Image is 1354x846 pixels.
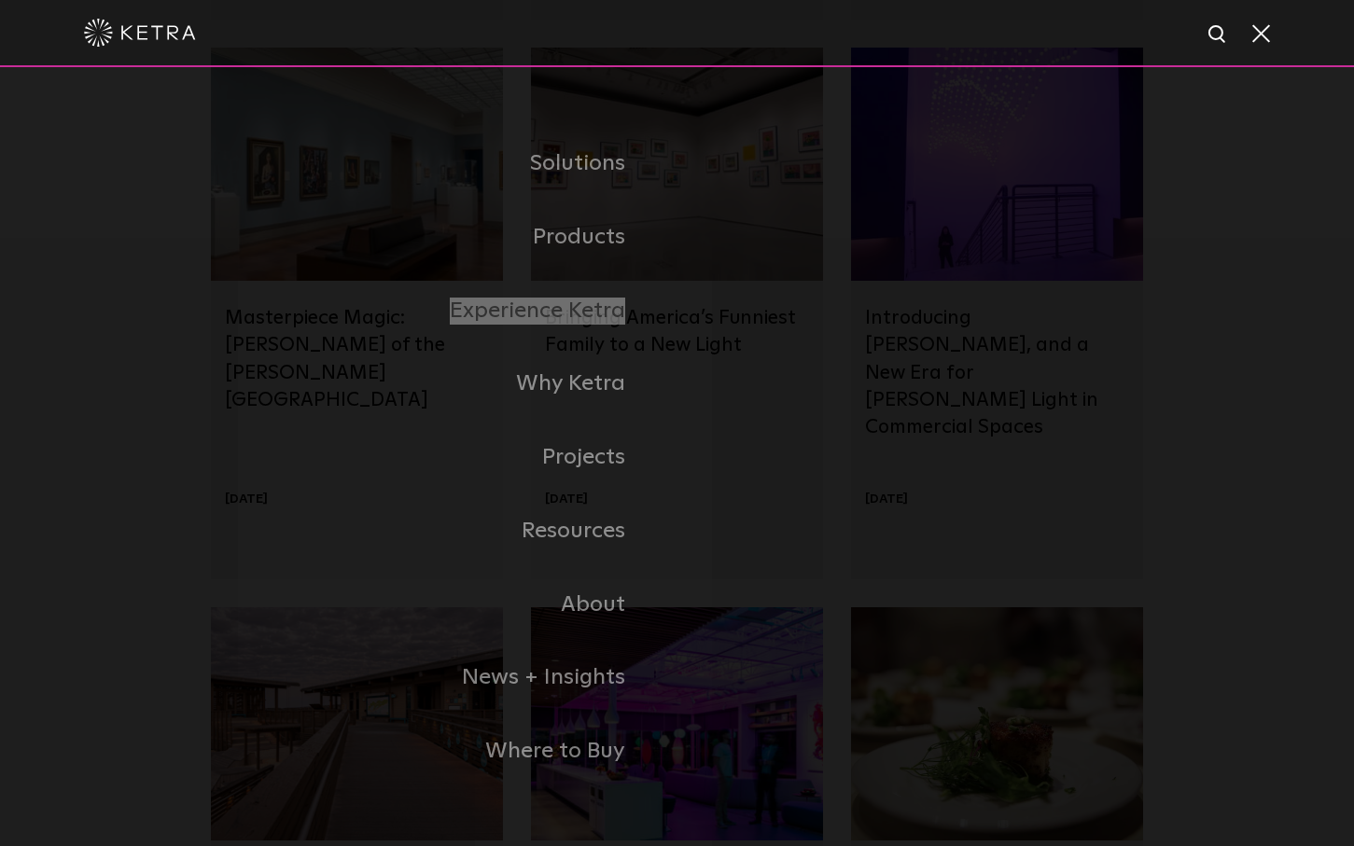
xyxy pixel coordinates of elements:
a: Experience Ketra [52,274,677,348]
img: ketra-logo-2019-white [84,19,196,47]
div: Navigation Menu [52,127,1303,788]
a: Where to Buy [52,714,677,788]
a: Why Ketra [52,347,677,421]
a: Products [52,201,677,274]
img: search icon [1207,23,1230,47]
a: News + Insights [52,641,677,714]
a: About [52,568,677,642]
a: Solutions [52,127,677,201]
a: Projects [52,421,677,494]
a: Resources [52,494,677,568]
